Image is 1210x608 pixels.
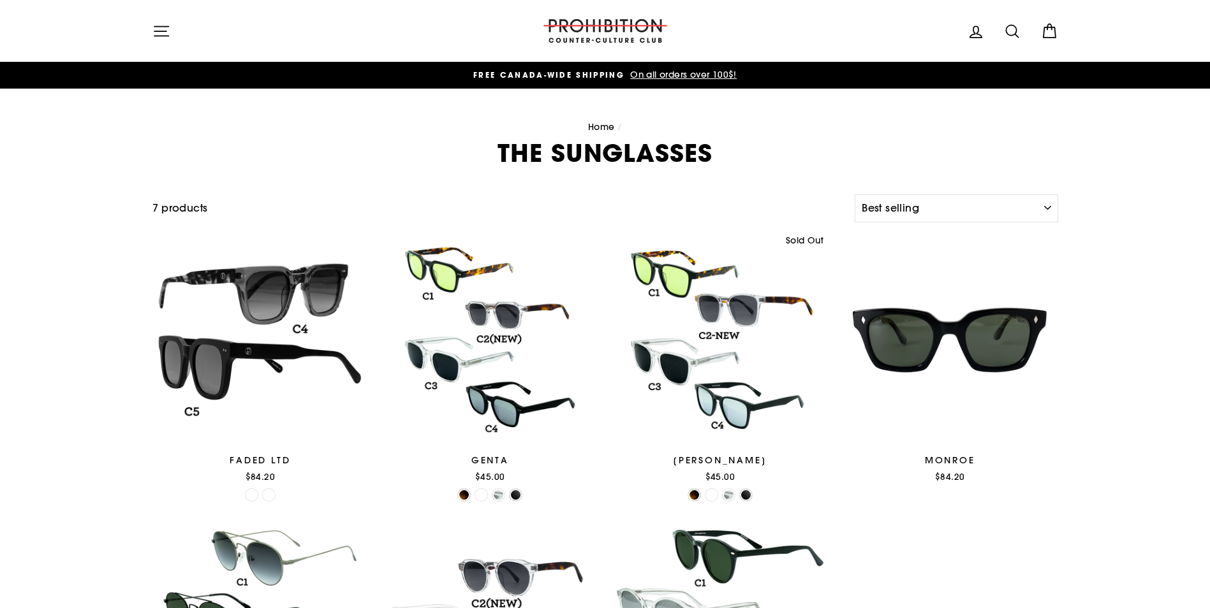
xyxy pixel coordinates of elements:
span: Quick view [466,426,514,437]
a: [PERSON_NAME]$45.00 [612,232,829,488]
a: FADED LTD$84.20 [152,232,369,488]
h1: THE SUNGLASSES [152,141,1058,165]
div: [PERSON_NAME] [612,454,829,467]
div: FADED LTD [152,454,369,467]
div: GENTA [382,454,598,467]
a: MONROE$84.20 [842,232,1058,488]
div: 7 products [152,200,850,217]
div: $84.20 [152,470,369,483]
a: FREE CANADA-WIDE SHIPPING On all orders over 100$! [156,68,1055,82]
nav: breadcrumbs [152,120,1058,134]
span: / [617,121,622,133]
a: GENTA$45.00 [382,232,598,488]
div: Sold Out [780,232,828,250]
div: $45.00 [612,470,829,483]
a: Home [588,121,615,133]
span: Quick view [926,426,974,437]
div: MONROE [842,454,1058,467]
span: On all orders over 100$! [627,69,737,80]
img: PROHIBITION COUNTER-CULTURE CLUB [542,19,669,43]
div: $84.20 [842,470,1058,483]
span: Quick view [236,426,284,437]
span: FREE CANADA-WIDE SHIPPING [473,69,624,80]
div: $45.00 [382,470,598,483]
